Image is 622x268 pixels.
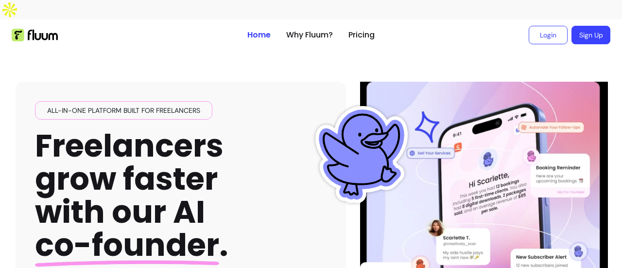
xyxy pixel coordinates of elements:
[348,29,375,41] a: Pricing
[313,106,410,203] img: Fluum Duck sticker
[247,29,271,41] a: Home
[286,29,333,41] a: Why Fluum?
[43,106,204,115] span: All-in-one platform built for freelancers
[35,129,228,262] h1: Freelancers grow faster with our AI .
[35,223,219,267] span: co-founder
[529,26,568,44] a: Login
[12,29,58,41] img: Fluum Logo
[571,26,610,44] a: Sign Up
